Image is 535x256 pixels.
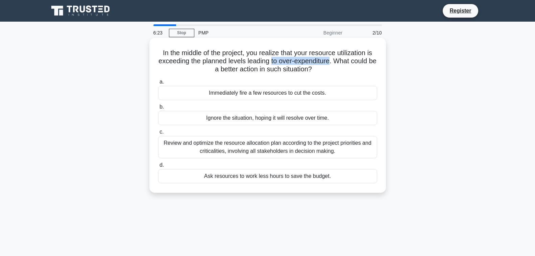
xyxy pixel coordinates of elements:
div: 6:23 [149,26,169,40]
a: Register [445,6,475,15]
a: Stop [169,29,194,37]
span: a. [160,79,164,85]
div: PMP [194,26,287,40]
span: d. [160,162,164,168]
div: Immediately fire a few resources to cut the costs. [158,86,377,100]
span: b. [160,104,164,110]
div: 2/10 [346,26,386,40]
h5: In the middle of the project, you realize that your resource utilization is exceeding the planned... [157,49,378,74]
div: Ask resources to work less hours to save the budget. [158,169,377,183]
span: c. [160,129,164,135]
div: Review and optimize the resource allocation plan according to the project priorities and critical... [158,136,377,158]
div: Ignore the situation, hoping it will resolve over time. [158,111,377,125]
div: Beginner [287,26,346,40]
